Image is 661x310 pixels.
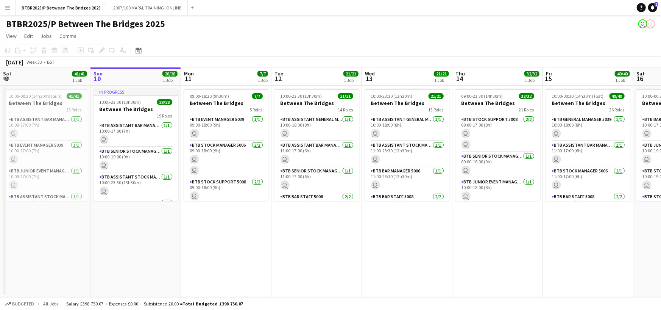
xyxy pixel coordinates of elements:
span: Budgeted [12,301,34,307]
a: Jobs [37,31,55,41]
span: All jobs [42,301,60,307]
span: 2 [655,2,658,7]
a: Edit [21,31,36,41]
div: BST [47,59,55,65]
button: BTBR2025/P Between The Bridges 2025 [16,0,107,15]
span: Jobs [41,33,52,39]
a: 2 [648,3,657,12]
h1: BTBR2025/P Between The Bridges 2025 [6,18,165,30]
button: Budgeted [4,300,35,308]
a: Comms [56,31,80,41]
button: 2007/100 MAPAL TRAINING- ONLINE [107,0,188,15]
span: Total Budgeted £398 750.07 [182,301,243,307]
app-user-avatar: Amy Cane [646,19,655,28]
span: Comms [59,33,76,39]
span: View [6,33,17,39]
app-user-avatar: Amy Cane [638,19,647,28]
a: View [3,31,20,41]
div: Salary £398 750.07 + Expenses £0.00 + Subsistence £0.00 = [66,301,243,307]
span: Edit [24,33,33,39]
div: [DATE] [6,58,23,66]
